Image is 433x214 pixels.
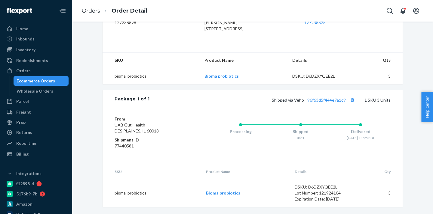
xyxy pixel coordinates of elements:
div: Shipped [271,129,331,135]
button: Open Search Box [384,5,396,17]
div: Parcel [16,98,29,104]
a: Reporting [4,138,69,148]
a: Wholesale Orders [14,86,69,96]
img: Flexport logo [7,8,32,14]
a: Orders [4,66,69,76]
a: 96f63d5f444e7a1c9 [307,97,346,103]
button: Copy tracking number [348,96,356,104]
a: 5176b9-7b [4,189,69,199]
div: Package 1 of 1 [115,96,150,104]
a: Billing [4,149,69,159]
td: 3 [353,68,403,84]
div: Delivered [330,129,391,135]
a: Replenishments [4,56,69,65]
th: SKU [103,52,200,68]
a: Order Detail [112,7,147,14]
th: Product Name [200,52,287,68]
div: [DATE] 11pm EDT [330,135,391,140]
div: 4/21 [271,135,331,140]
a: f12898-4 [4,179,69,189]
div: 5176b9-7b [16,191,37,197]
button: Open account menu [410,5,422,17]
div: Integrations [16,171,41,177]
a: Bioma probiotics [204,73,239,79]
ol: breadcrumbs [77,2,152,20]
dd: 127238828 [115,20,195,26]
a: Orders [82,7,100,14]
div: DSKU: D6DZXYQEE2L [292,73,349,79]
a: Returns [4,128,69,137]
div: Inventory [16,47,35,53]
dd: 77440581 [115,143,186,149]
td: bioma_probiotics [103,68,200,84]
a: Prep [4,117,69,127]
th: Product Name [201,164,290,179]
div: Home [16,26,28,32]
a: Ecommerce Orders [14,76,69,86]
th: Qty [353,52,403,68]
div: Freight [16,109,31,115]
span: Shipped via Veho [272,97,356,103]
a: Inventory [4,45,69,55]
a: Freight [4,107,69,117]
div: DSKU: D6DZXYQEE2L [295,184,351,190]
td: bioma_probiotics [103,179,201,207]
div: Lot Number: 121924104 [295,190,351,196]
th: SKU [103,164,201,179]
div: Ecommerce Orders [17,78,55,84]
div: Returns [16,129,32,135]
span: UAB Gut Health DES PLAINES, IL 60018 [115,122,159,133]
div: f12898-4 [16,181,34,187]
div: Amazon [16,201,32,207]
a: Inbounds [4,34,69,44]
div: Wholesale Orders [17,88,53,94]
div: Billing [16,151,29,157]
th: Details [287,52,354,68]
button: Open notifications [397,5,409,17]
div: Reporting [16,140,36,146]
dt: From [115,116,186,122]
th: Qty [356,164,403,179]
div: Processing [210,129,271,135]
button: Help Center [421,92,433,122]
div: 1 SKU 3 Units [150,96,391,104]
a: Parcel [4,97,69,106]
div: Orders [16,68,31,74]
div: Replenishments [16,58,48,64]
button: Close Navigation [57,5,69,17]
div: Expiration Date: [DATE] [295,196,351,202]
button: Integrations [4,169,69,178]
a: 127238828 [304,20,326,25]
td: 3 [356,179,403,207]
a: Amazon [4,199,69,209]
a: Bioma probiotics [206,190,240,195]
th: Details [290,164,356,179]
div: Prep [16,119,26,125]
dt: Shipment ID [115,137,186,143]
a: Home [4,24,69,34]
div: Inbounds [16,36,35,42]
